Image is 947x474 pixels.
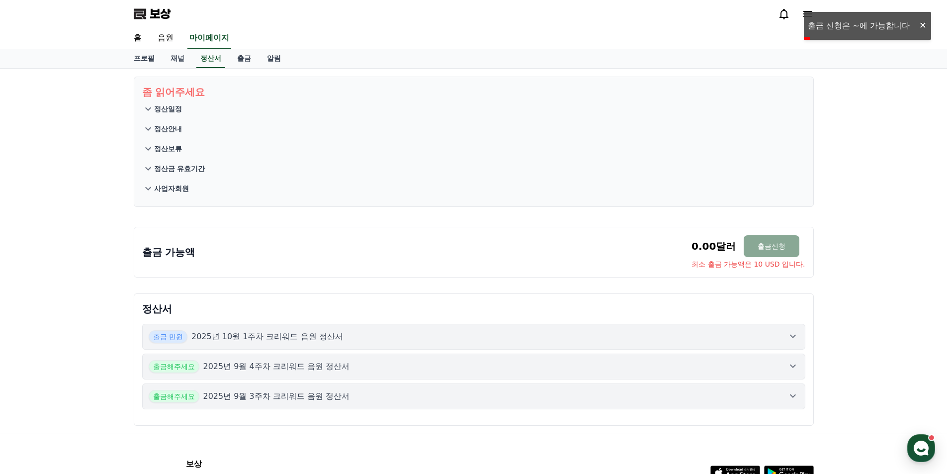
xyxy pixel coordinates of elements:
[154,125,182,133] font: 정산안내
[126,28,150,49] a: 홈
[154,185,189,192] font: 사업자회원
[203,391,350,401] font: 2025년 9월 3주차 크리워드 음원 정산서
[31,330,37,338] span: 홈
[66,315,128,340] a: 대화
[191,332,343,341] font: 2025년 10월 1주차 크리워드 음원 정산서
[200,54,221,62] font: 정산서
[171,54,184,62] font: 채널
[128,315,191,340] a: 설정
[189,33,229,42] font: 마이페이지
[142,324,805,350] button: 출금 민원 2025년 10월 1주차 크리워드 음원 정산서
[134,33,142,42] font: 홈
[153,333,183,341] font: 출금 민원
[142,139,805,159] button: 정산보류
[134,6,171,22] a: 보상
[154,165,205,173] font: 정산금 유효기간
[142,246,195,258] font: 출금 가능액
[154,145,182,153] font: 정산보류
[142,354,805,379] button: 출금해주세요 2025년 9월 4주차 크리워드 음원 정산서
[91,331,103,339] span: 대화
[237,54,251,62] font: 출금
[142,119,805,139] button: 정산안내
[126,49,163,68] a: 프로필
[142,86,205,98] font: 좀 읽어주세요
[163,49,192,68] a: 채널
[142,179,805,198] button: 사업자회원
[134,54,155,62] font: 프로필
[142,303,172,315] font: 정산서
[187,28,231,49] a: 마이페이지
[186,459,202,469] font: 보상
[153,363,195,371] font: 출금해주세요
[229,49,259,68] a: 출금
[3,315,66,340] a: 홈
[196,49,225,68] a: 정산서
[150,28,181,49] a: 음원
[267,54,281,62] font: 알림
[142,99,805,119] button: 정산일정
[744,235,799,257] button: 출금신청
[259,49,289,68] a: 알림
[142,383,805,409] button: 출금해주세요 2025년 9월 3주차 크리워드 음원 정산서
[203,362,350,371] font: 2025년 9월 4주차 크리워드 음원 정산서
[158,33,173,42] font: 음원
[154,330,166,338] span: 설정
[154,105,182,113] font: 정산일정
[758,242,785,250] font: 출금신청
[150,7,171,21] font: 보상
[142,159,805,179] button: 정산금 유효기간
[691,260,805,268] font: 최소 출금 가능액은 10 USD 입니다.
[153,392,195,400] font: 출금해주세요
[691,240,736,252] font: 0.00달러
